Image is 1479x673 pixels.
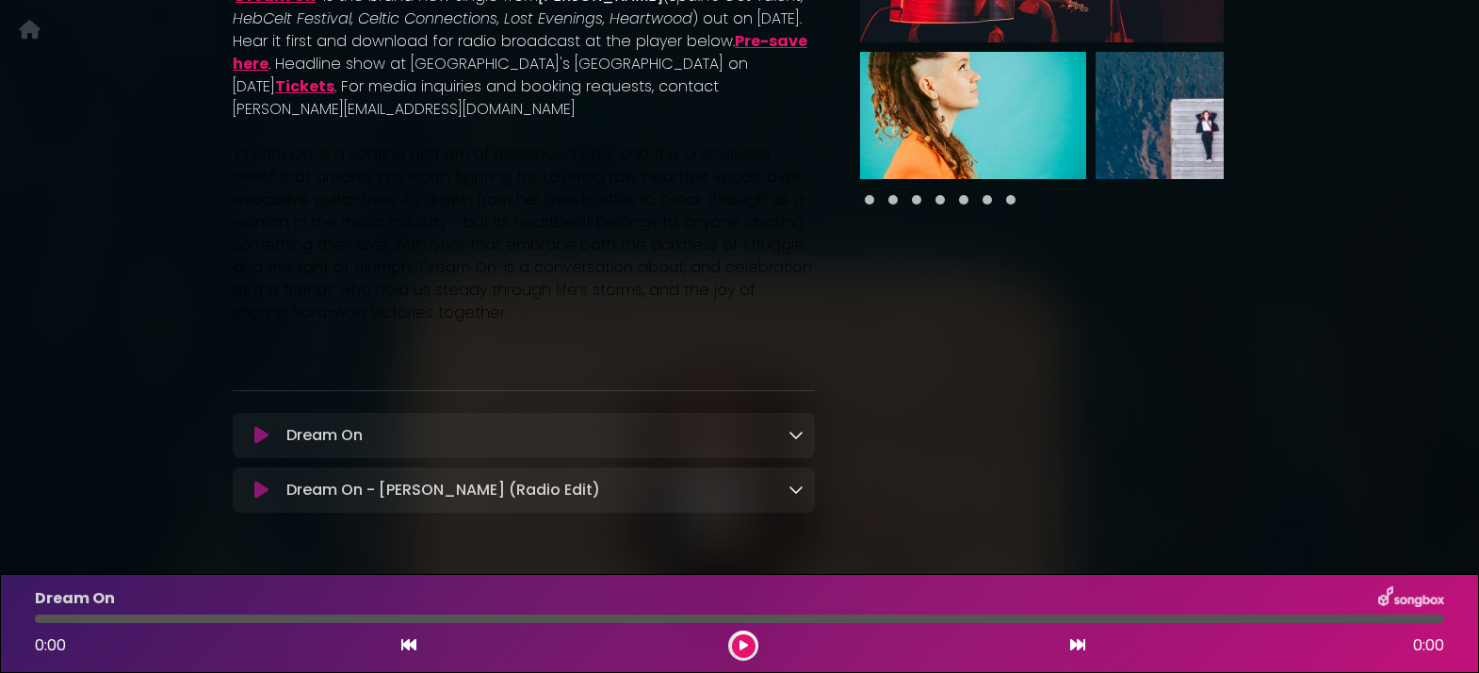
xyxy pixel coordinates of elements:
[860,52,1086,179] img: ZTv3hcGzSYdnV9UtKZQM
[1378,586,1444,611] img: songbox-logo-white.png
[286,424,363,447] p: Dream On
[286,479,600,501] p: Dream On - [PERSON_NAME] (Radio Edit)
[35,587,115,610] p: Dream On
[275,75,334,97] a: Tickets
[233,30,807,74] a: Pre-save here
[233,143,812,323] span: 'Dream On’ is a soaring anthem of resilience, hope, and the unshakable belief that dreams are wor...
[1096,52,1322,179] img: 34xxatbjQfuHDyhBcez7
